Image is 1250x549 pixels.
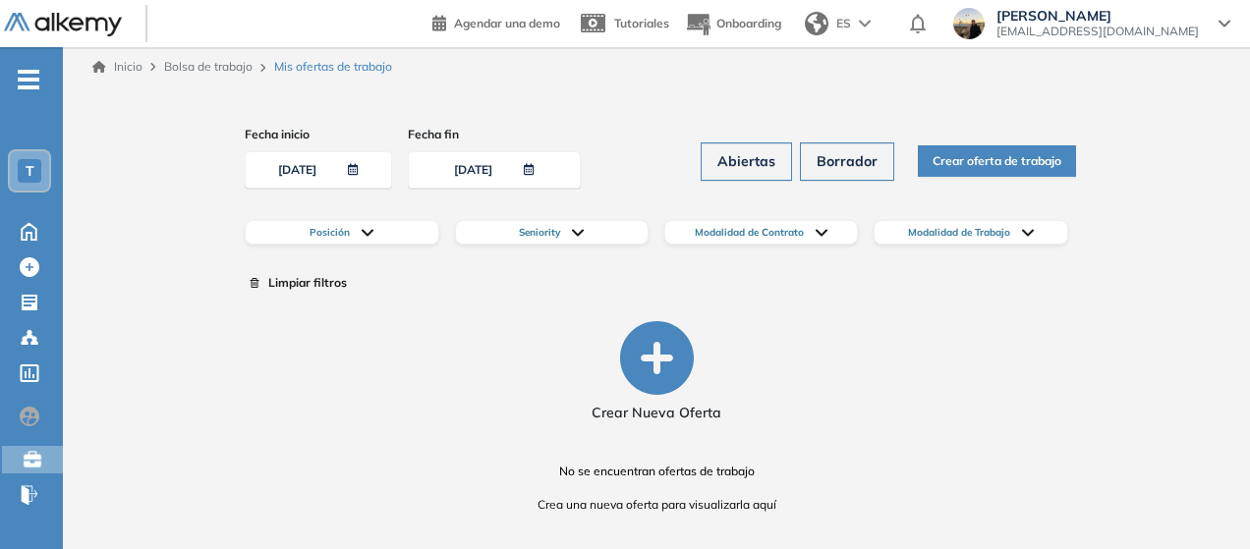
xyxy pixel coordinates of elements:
button: Crear oferta de trabajo [918,145,1076,177]
button: [DATE] [408,151,581,189]
span: Crea una nueva oferta para visualizarla aquí [518,496,795,514]
img: Ícono de flecha [572,229,584,237]
span: Agendar una demo [454,16,560,30]
span: Onboarding [716,16,781,30]
span: Borrador [817,151,878,172]
span: T [26,163,34,179]
a: Agendar una demo [432,10,560,33]
span: Bolsa de trabajo [164,59,253,74]
span: Modalidad de Contrato [695,225,808,240]
div: Seniority [455,220,649,245]
div: Modalidad de Trabajo [874,220,1067,245]
span: No se encuentran ofertas de trabajo [518,463,795,480]
img: arrow [859,20,871,27]
span: Tutoriales [614,16,669,30]
span: Crear oferta de trabajo [933,152,1061,171]
span: Crear Nueva Oferta [592,403,721,423]
button: Borrador [800,142,894,181]
span: Posición [310,225,354,240]
button: Abiertas [701,142,792,181]
img: world [805,12,828,35]
img: Ícono de flecha [1022,229,1034,237]
div: Modalidad de Contrato [664,220,858,245]
span: [PERSON_NAME] [996,8,1199,24]
span: Mis ofertas de trabajo [274,58,392,76]
span: Fecha fin [408,126,589,143]
i: - [18,78,39,82]
span: Fecha inicio [245,126,400,143]
img: Logo [4,13,122,37]
button: [DATE] [245,151,392,189]
button: Onboarding [685,3,781,45]
button: Crear Nueva Oferta [592,321,721,423]
div: Posición [245,220,438,245]
span: Seniority [519,225,564,240]
span: ES [836,15,851,32]
span: [EMAIL_ADDRESS][DOMAIN_NAME] [996,24,1199,39]
a: Inicio [92,58,142,76]
button: Limpiar filtros [237,268,359,298]
img: Ícono de flecha [362,229,373,237]
img: Ícono de flecha [816,229,827,237]
span: Modalidad de Trabajo [908,225,1014,240]
span: Abiertas [717,151,775,172]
